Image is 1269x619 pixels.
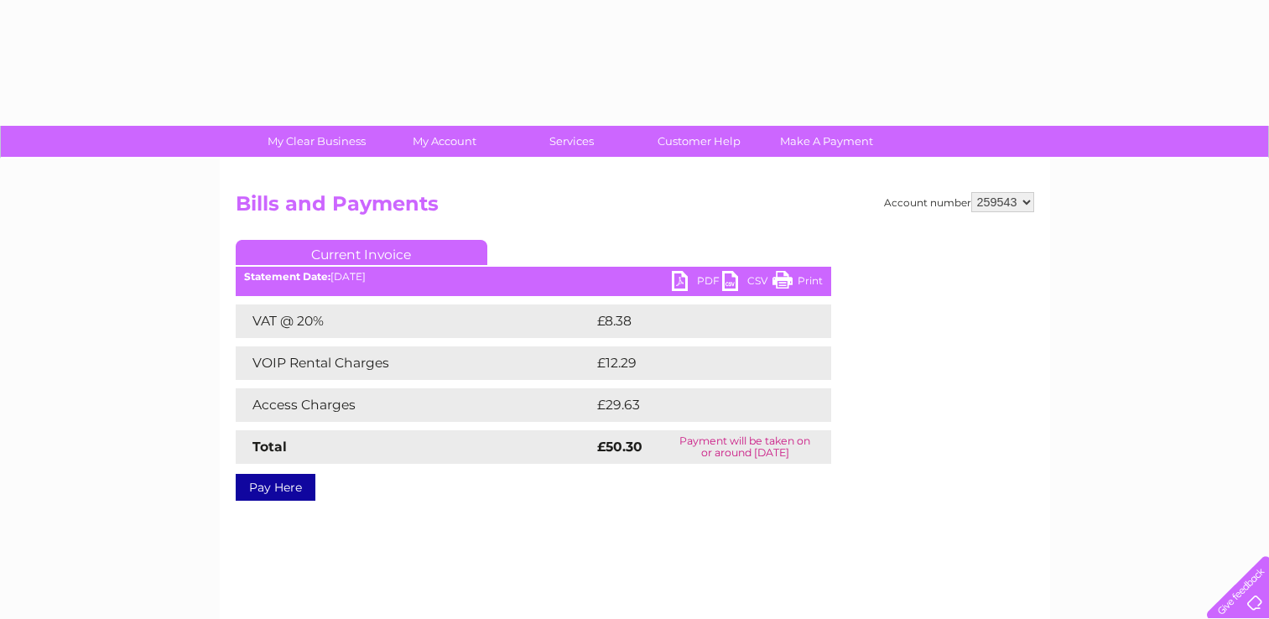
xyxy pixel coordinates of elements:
h2: Bills and Payments [236,192,1034,224]
a: Current Invoice [236,240,487,265]
td: £8.38 [593,304,792,338]
a: PDF [672,271,722,295]
td: Payment will be taken on or around [DATE] [659,430,831,464]
td: VOIP Rental Charges [236,346,593,380]
strong: £50.30 [597,439,642,455]
a: Pay Here [236,474,315,501]
b: Statement Date: [244,270,330,283]
td: £12.29 [593,346,796,380]
a: My Account [375,126,513,157]
a: Services [502,126,641,157]
div: [DATE] [236,271,831,283]
td: £29.63 [593,388,798,422]
a: My Clear Business [247,126,386,157]
td: VAT @ 20% [236,304,593,338]
a: CSV [722,271,772,295]
a: Customer Help [630,126,768,157]
strong: Total [252,439,287,455]
div: Account number [884,192,1034,212]
a: Print [772,271,823,295]
a: Make A Payment [757,126,896,157]
td: Access Charges [236,388,593,422]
